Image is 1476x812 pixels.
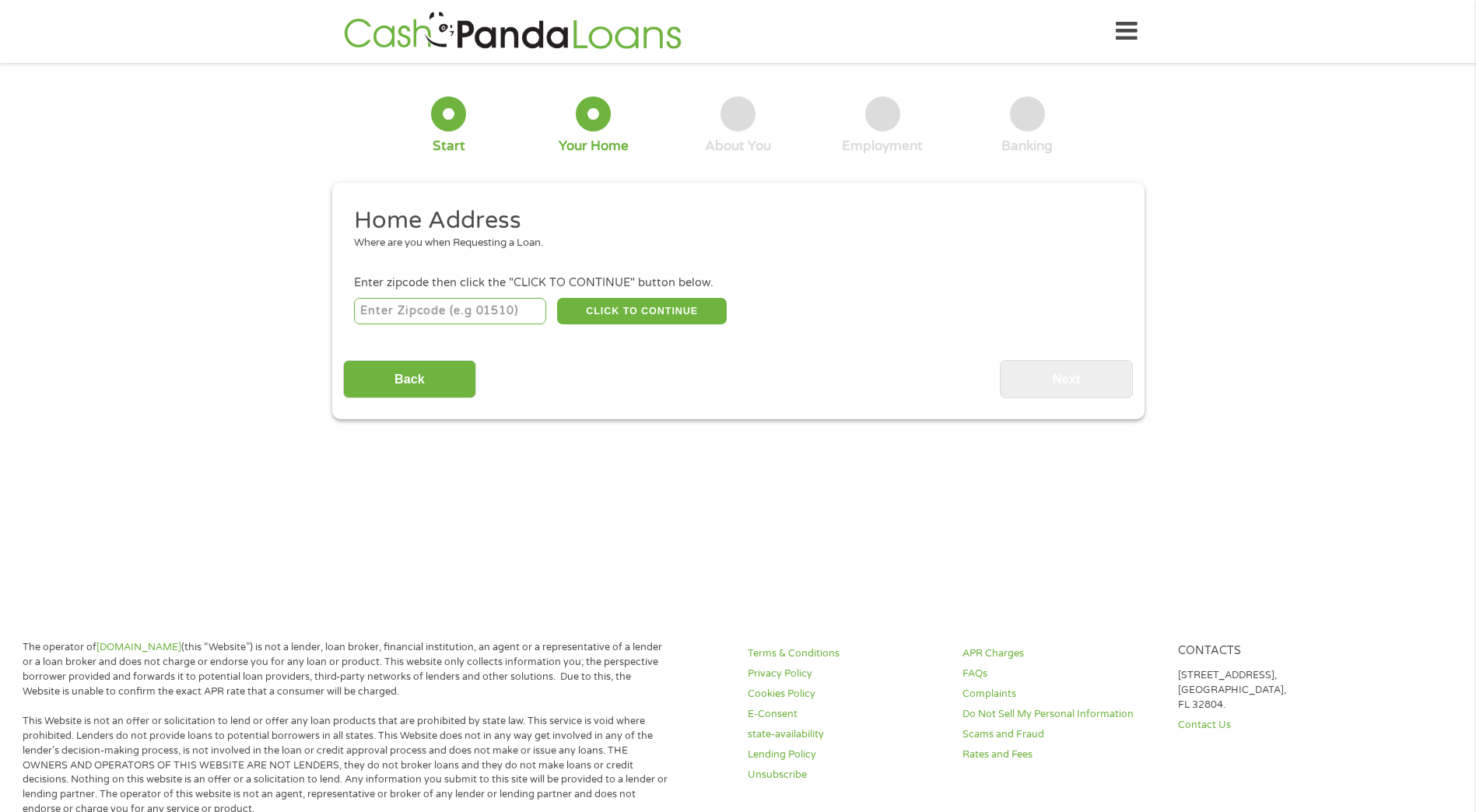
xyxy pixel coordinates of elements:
a: Scams and Fraud [962,727,1159,742]
h4: Contacts [1178,644,1374,659]
a: Do Not Sell My Personal Information [962,707,1159,722]
input: Back [343,360,476,398]
p: [STREET_ADDRESS], [GEOGRAPHIC_DATA], FL 32804. [1178,668,1374,712]
img: GetLoanNow Logo [339,9,686,54]
a: state-availability [748,727,944,742]
div: Start [433,138,465,155]
div: Your Home [559,138,629,155]
a: Cookies Policy [748,687,944,702]
a: Rates and Fees [962,747,1159,762]
p: The operator of (this “Website”) is not a lender, loan broker, financial institution, an agent or... [23,640,668,699]
h2: Home Address [354,205,1110,236]
a: [DOMAIN_NAME] [96,641,181,653]
a: Lending Policy [748,747,944,762]
button: CLICK TO CONTINUE [557,298,727,324]
div: Enter zipcode then click the "CLICK TO CONTINUE" button below. [354,275,1121,292]
div: Banking [1001,138,1053,155]
a: Terms & Conditions [748,646,944,661]
a: Privacy Policy [748,667,944,681]
input: Enter Zipcode (e.g 01510) [354,298,546,324]
a: APR Charges [962,646,1159,661]
a: Contact Us [1178,718,1374,733]
div: Employment [842,138,923,155]
a: E-Consent [748,707,944,722]
a: Complaints [962,687,1159,702]
a: Unsubscribe [748,768,944,782]
div: About You [705,138,771,155]
a: FAQs [962,667,1159,681]
input: Next [1000,360,1133,398]
div: Where are you when Requesting a Loan. [354,236,1110,251]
